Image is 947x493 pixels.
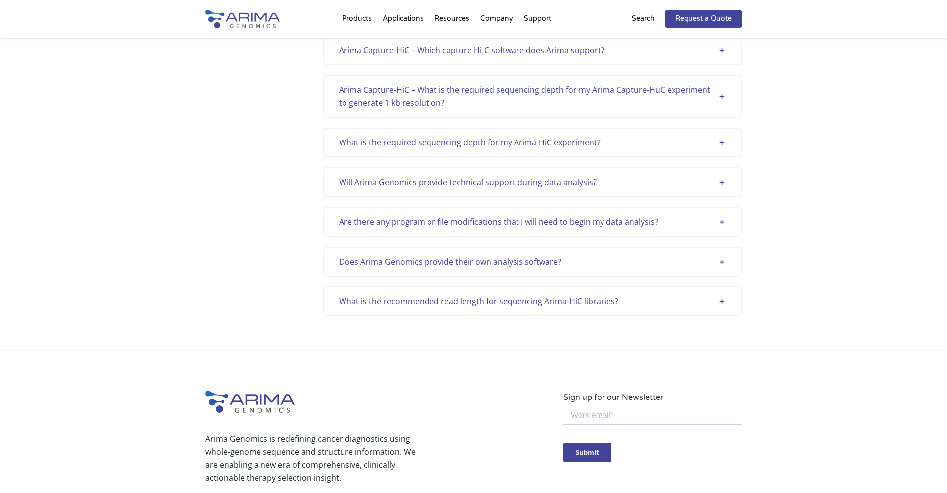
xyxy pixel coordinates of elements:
div: Will Arima Genomics provide technical support during data analysis? [339,176,726,189]
div: Arima Capture-HiC – Which capture Hi-C software does Arima support? [339,44,726,57]
img: Arima-Genomics-logo [205,10,280,28]
p: Sign up for our Newsletter [563,391,742,404]
img: Arima-Genomics-logo [205,391,295,413]
a: Request a Quote [665,10,742,28]
div: Does Arima Genomics provide their own analysis software? [339,255,726,268]
div: Arima Capture-HiC – What is the required sequencing depth for my Arima Capture-HuC experiment to ... [339,83,726,109]
p: Arima Genomics is redefining cancer diagnostics using whole-genome sequence and structure informa... [205,432,420,484]
div: What is the required sequencing depth for my Arima-HiC experiment? [339,136,726,149]
iframe: Form 0 [563,404,742,469]
div: What is the recommended read length for sequencing Arima-HiC libraries? [339,295,726,308]
div: Are there any program or file modifications that I will need to begin my data analysis? [339,215,726,228]
p: Search [632,12,655,25]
